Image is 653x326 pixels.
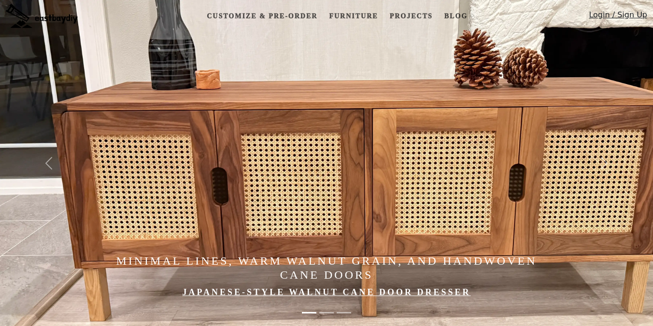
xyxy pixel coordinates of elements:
h4: Minimal Lines, Warm Walnut Grain, and Handwoven Cane Doors [98,254,555,282]
a: Login / Sign Up [589,9,647,25]
button: Made in the Bay Area [319,307,334,318]
a: Blog [440,7,471,25]
a: Projects [386,7,437,25]
img: eastbaydiy [6,4,78,28]
a: Customize & Pre-order [203,7,321,25]
button: Minimal Lines, Warm Walnut Grain, and Handwoven Cane Doors [302,307,316,318]
a: Japanese-style Walnut Cane Door Dresser [182,287,470,297]
a: Furniture [325,7,382,25]
button: Elevate Your Home with Handcrafted Japanese-Style Furniture [337,307,351,318]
